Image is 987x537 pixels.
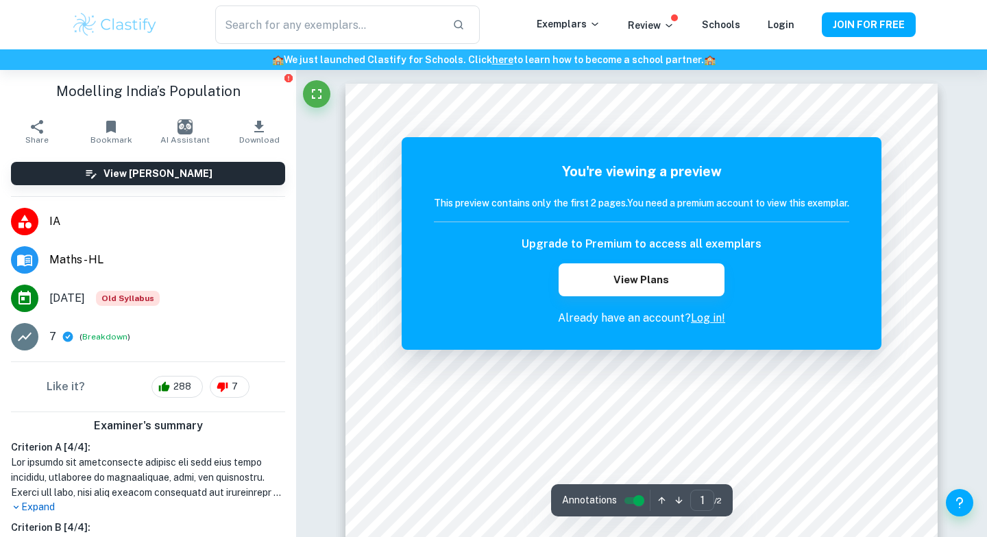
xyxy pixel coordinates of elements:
p: Review [628,18,674,33]
span: 7 [224,380,245,394]
button: Report issue [283,73,293,83]
button: View Plans [559,263,724,296]
button: View [PERSON_NAME] [11,162,285,185]
h1: Lor ipsumdo sit ametconsecte adipisc eli sedd eius tempo incididu, utlaboree do magnaaliquae, adm... [11,455,285,500]
button: Breakdown [82,331,127,343]
input: Search for any exemplars... [215,5,441,44]
button: Help and Feedback [946,489,973,516]
a: here [492,54,513,65]
div: 288 [151,376,203,398]
img: Clastify logo [71,11,158,38]
h6: Like it? [47,379,85,395]
span: 🏫 [704,54,716,65]
span: Download [239,135,280,145]
span: Bookmark [90,135,132,145]
span: IA [49,213,285,230]
button: Download [222,112,296,151]
span: Maths - HL [49,252,285,268]
h5: You're viewing a preview [434,161,849,182]
p: 7 [49,329,56,345]
span: Share [25,135,49,145]
h6: We just launched Clastify for Schools. Click to learn how to become a school partner. [3,52,984,67]
a: Log in! [691,311,725,324]
span: 🏫 [272,54,284,65]
button: Bookmark [74,112,148,151]
div: 7 [210,376,249,398]
h6: Upgrade to Premium to access all exemplars [522,236,761,252]
a: Schools [702,19,740,30]
p: Already have an account? [434,310,849,326]
h1: Modelling India’s Population [11,81,285,102]
span: / 2 [714,494,722,507]
img: AI Assistant [178,119,193,134]
div: Although this IA is written for the old math syllabus (last exam in November 2020), the current I... [96,291,160,306]
button: Fullscreen [303,80,330,108]
p: Expand [11,500,285,514]
p: Exemplars [537,16,600,32]
h6: View [PERSON_NAME] [103,166,212,181]
span: [DATE] [49,290,85,307]
span: 288 [166,380,199,394]
h6: Criterion B [ 4 / 4 ]: [11,520,285,535]
span: AI Assistant [160,135,210,145]
button: AI Assistant [148,112,222,151]
h6: Criterion A [ 4 / 4 ]: [11,440,285,455]
button: JOIN FOR FREE [822,12,916,37]
h6: This preview contains only the first 2 pages. You need a premium account to view this exemplar. [434,195,849,211]
span: Annotations [562,493,617,508]
a: Login [768,19,794,30]
span: Old Syllabus [96,291,160,306]
h6: Examiner's summary [5,418,291,434]
span: ( ) [80,331,130,344]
